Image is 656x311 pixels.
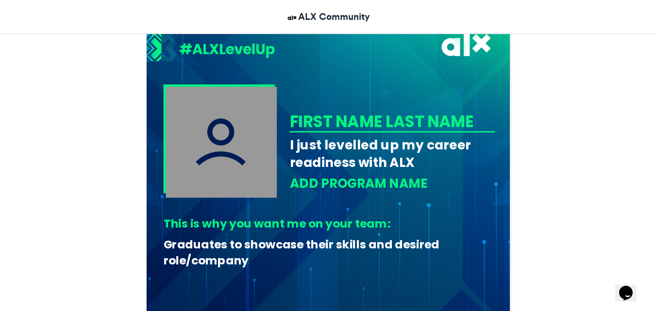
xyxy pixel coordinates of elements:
div: I just levelled up my career readiness with ALX [289,136,495,171]
div: FIRST NAME LAST NAME [289,110,491,132]
div: ADD PROGRAM NAME [289,175,495,193]
a: ALX Community [286,10,370,24]
img: ALX Community [286,12,298,24]
img: user_filled.png [166,86,277,197]
div: Graduates to showcase their skills and desired role/company [163,237,488,268]
div: This is why you want me on your team: [163,216,488,232]
iframe: chat widget [615,272,646,301]
img: 1721821317.056-e66095c2f9b7be57613cf5c749b4708f54720bc2.png [147,33,275,64]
